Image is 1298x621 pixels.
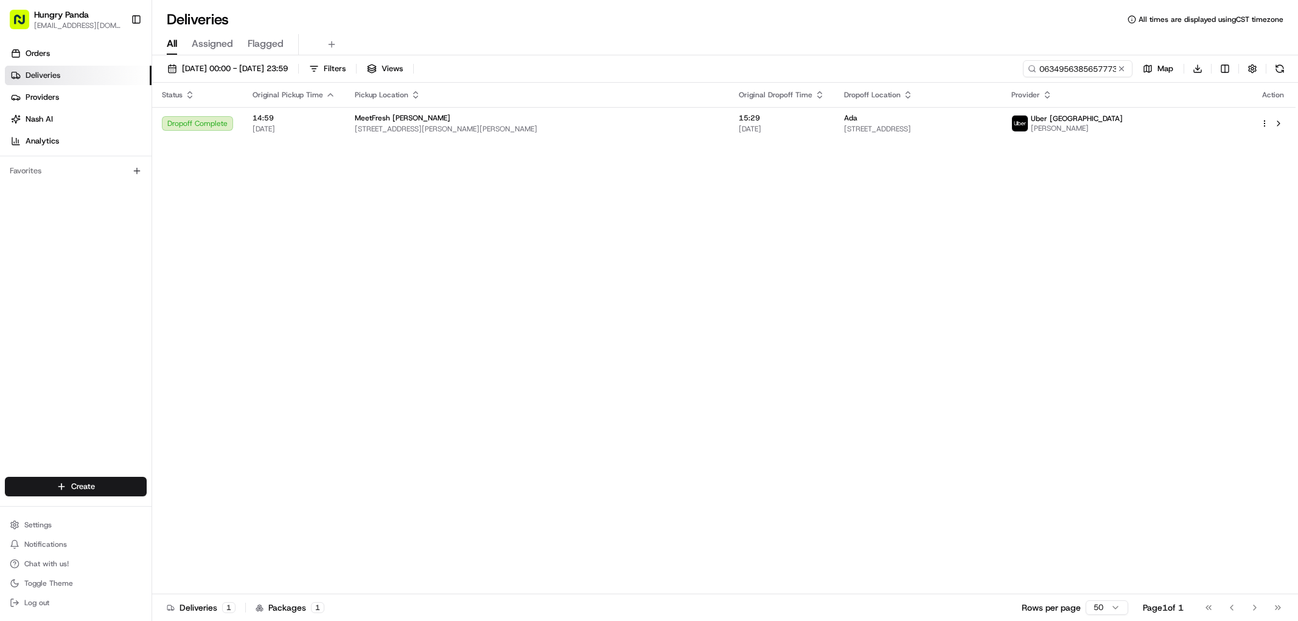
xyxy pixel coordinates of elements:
[1022,602,1081,614] p: Rows per page
[5,44,152,63] a: Orders
[1137,60,1179,77] button: Map
[222,602,236,613] div: 1
[361,60,408,77] button: Views
[739,90,812,100] span: Original Dropoff Time
[24,539,67,549] span: Notifications
[248,36,284,51] span: Flagged
[1031,123,1123,133] span: [PERSON_NAME]
[26,70,60,81] span: Deliveries
[5,536,147,553] button: Notifications
[311,602,324,613] div: 1
[5,5,126,34] button: Hungry Panda[EMAIL_ADDRESS][DOMAIN_NAME]
[253,124,335,134] span: [DATE]
[739,124,825,134] span: [DATE]
[24,598,49,608] span: Log out
[355,124,719,134] span: [STREET_ADDRESS][PERSON_NAME][PERSON_NAME]
[256,602,324,614] div: Packages
[1143,602,1184,614] div: Page 1 of 1
[5,477,147,496] button: Create
[304,60,351,77] button: Filters
[253,90,323,100] span: Original Pickup Time
[5,131,152,151] a: Analytics
[1023,60,1132,77] input: Type to search
[1157,63,1173,74] span: Map
[739,113,825,123] span: 15:29
[253,113,335,123] span: 14:59
[182,63,288,74] span: [DATE] 00:00 - [DATE] 23:59
[1260,90,1286,100] div: Action
[5,594,147,611] button: Log out
[5,109,152,129] a: Nash AI
[1139,15,1283,24] span: All times are displayed using CST timezone
[5,516,147,533] button: Settings
[34,21,121,30] button: [EMAIL_ADDRESS][DOMAIN_NAME]
[844,90,901,100] span: Dropoff Location
[162,60,293,77] button: [DATE] 00:00 - [DATE] 23:59
[5,575,147,592] button: Toggle Theme
[382,63,403,74] span: Views
[5,66,152,85] a: Deliveries
[24,520,52,530] span: Settings
[26,92,59,103] span: Providers
[167,36,177,51] span: All
[162,90,183,100] span: Status
[167,10,229,29] h1: Deliveries
[1031,114,1123,123] span: Uber [GEOGRAPHIC_DATA]
[1011,90,1040,100] span: Provider
[34,9,89,21] button: Hungry Panda
[844,124,993,134] span: [STREET_ADDRESS]
[5,161,147,181] div: Favorites
[192,36,233,51] span: Assigned
[844,113,857,123] span: Ada
[324,63,346,74] span: Filters
[5,555,147,572] button: Chat with us!
[167,602,236,614] div: Deliveries
[1012,116,1028,131] img: uber-new-logo.jpeg
[24,578,73,588] span: Toggle Theme
[71,481,95,492] span: Create
[26,114,53,125] span: Nash AI
[1271,60,1288,77] button: Refresh
[355,113,450,123] span: MeetFresh [PERSON_NAME]
[24,559,69,569] span: Chat with us!
[26,136,59,147] span: Analytics
[26,48,50,59] span: Orders
[355,90,408,100] span: Pickup Location
[5,88,152,107] a: Providers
